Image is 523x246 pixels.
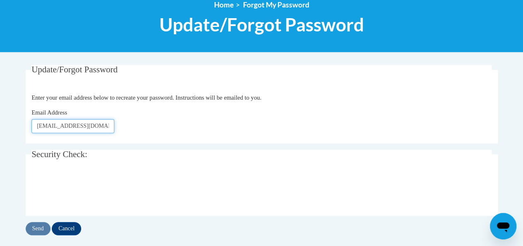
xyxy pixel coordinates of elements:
span: Update/Forgot Password [31,64,118,74]
span: Update/Forgot Password [159,14,364,36]
iframe: Button to launch messaging window [490,213,516,239]
input: Email [31,119,114,133]
input: Cancel [52,222,81,235]
a: Home [214,0,234,9]
span: Enter your email address below to recreate your password. Instructions will be emailed to you. [31,94,261,101]
span: Forgot My Password [243,0,309,9]
span: Security Check: [31,149,87,159]
span: Email Address [31,109,67,116]
iframe: reCAPTCHA [31,173,157,205]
